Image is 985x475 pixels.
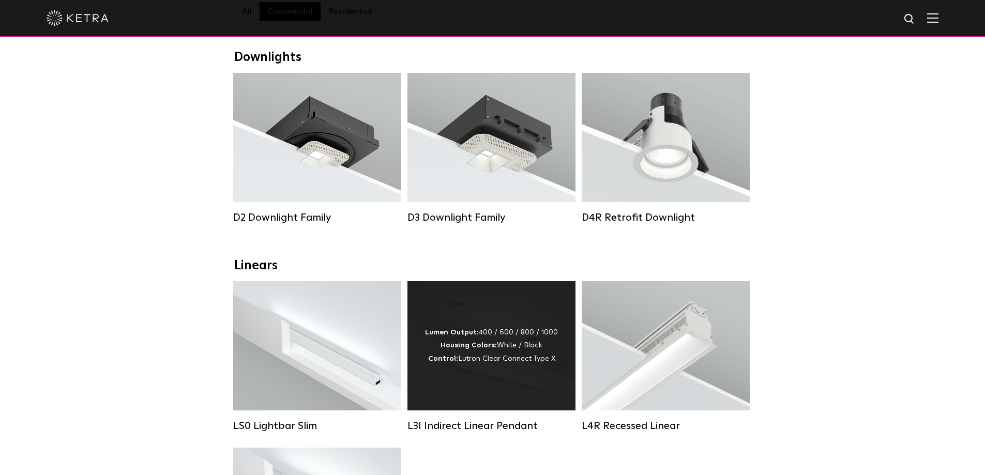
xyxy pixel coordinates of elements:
div: L4R Recessed Linear [582,420,750,432]
div: D2 Downlight Family [233,211,401,224]
img: search icon [903,13,916,26]
div: D4R Retrofit Downlight [582,211,750,224]
strong: Lumen Output: [425,329,479,336]
a: L3I Indirect Linear Pendant Lumen Output:400 / 600 / 800 / 1000Housing Colors:White / BlackContro... [407,281,575,432]
img: ketra-logo-2019-white [47,10,109,26]
div: Linears [234,258,751,273]
div: 400 / 600 / 800 / 1000 White / Black Lutron Clear Connect Type X [425,326,558,365]
a: D4R Retrofit Downlight Lumen Output:800Colors:White / BlackBeam Angles:15° / 25° / 40° / 60°Watta... [582,73,750,224]
div: L3I Indirect Linear Pendant [407,420,575,432]
div: LS0 Lightbar Slim [233,420,401,432]
div: Downlights [234,50,751,65]
a: LS0 Lightbar Slim Lumen Output:200 / 350Colors:White / BlackControl:X96 Controller [233,281,401,432]
img: Hamburger%20Nav.svg [927,13,938,23]
strong: Control: [428,355,458,362]
strong: Housing Colors: [441,342,497,349]
a: D2 Downlight Family Lumen Output:1200Colors:White / Black / Gloss Black / Silver / Bronze / Silve... [233,73,401,224]
div: D3 Downlight Family [407,211,575,224]
a: L4R Recessed Linear Lumen Output:400 / 600 / 800 / 1000Colors:White / BlackControl:Lutron Clear C... [582,281,750,432]
a: D3 Downlight Family Lumen Output:700 / 900 / 1100Colors:White / Black / Silver / Bronze / Paintab... [407,73,575,224]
